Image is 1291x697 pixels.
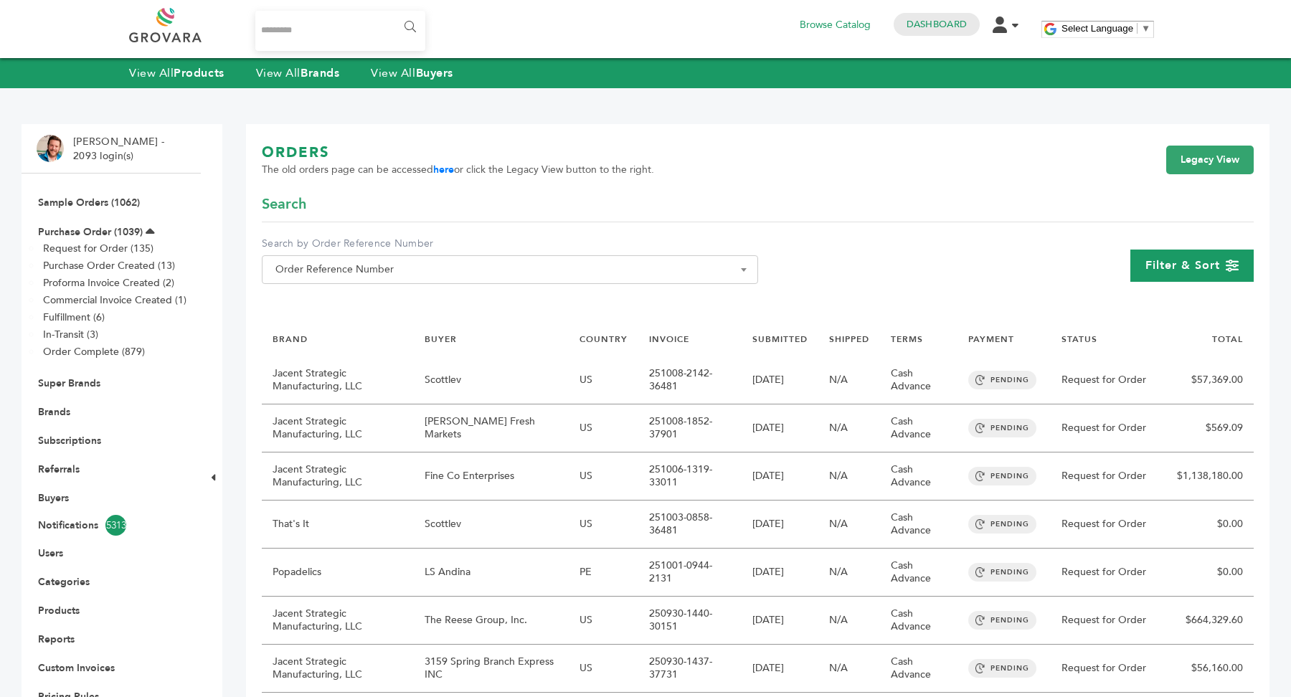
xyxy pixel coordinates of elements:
[638,549,742,597] td: 251001-0944-2131
[907,18,967,31] a: Dashboard
[38,225,143,239] a: Purchase Order (1039)
[1051,597,1166,645] td: Request for Order
[414,356,569,404] td: Scottlev
[569,404,638,452] td: US
[262,501,414,549] td: That's It
[880,549,957,597] td: Cash Advance
[414,645,569,693] td: 3159 Spring Branch Express INC
[38,376,100,390] a: Super Brands
[880,356,957,404] td: Cash Advance
[414,597,569,645] td: The Reese Group, Inc.
[73,135,168,163] li: [PERSON_NAME] - 2093 login(s)
[1145,257,1220,273] span: Filter & Sort
[414,404,569,452] td: [PERSON_NAME] Fresh Markets
[38,661,115,675] a: Custom Invoices
[1051,404,1166,452] td: Request for Order
[43,242,153,255] a: Request for Order (135)
[1212,333,1243,345] a: TOTAL
[43,276,174,290] a: Proforma Invoice Created (2)
[262,237,758,251] label: Search by Order Reference Number
[880,645,957,693] td: Cash Advance
[38,632,75,646] a: Reports
[569,645,638,693] td: US
[1051,501,1166,549] td: Request for Order
[638,597,742,645] td: 250930-1440-30151
[414,501,569,549] td: Scottlev
[742,452,818,501] td: [DATE]
[968,563,1036,582] span: PENDING
[262,255,758,284] span: Order Reference Number
[569,501,638,549] td: US
[580,333,628,345] a: COUNTRY
[1166,356,1254,404] td: $57,369.00
[818,597,880,645] td: N/A
[38,196,140,209] a: Sample Orders (1062)
[1166,146,1254,174] a: Legacy View
[742,356,818,404] td: [DATE]
[569,597,638,645] td: US
[638,645,742,693] td: 250930-1437-37731
[1141,23,1150,34] span: ▼
[742,549,818,597] td: [DATE]
[818,645,880,693] td: N/A
[800,17,871,33] a: Browse Catalog
[742,645,818,693] td: [DATE]
[174,65,224,81] strong: Products
[255,11,425,51] input: Search...
[1166,549,1254,597] td: $0.00
[638,452,742,501] td: 251006-1319-33011
[742,597,818,645] td: [DATE]
[273,333,308,345] a: BRAND
[968,333,1014,345] a: PAYMENT
[1137,23,1138,34] span: ​
[638,404,742,452] td: 251008-1852-37901
[818,404,880,452] td: N/A
[891,333,923,345] a: TERMS
[752,333,808,345] a: SUBMITTED
[818,549,880,597] td: N/A
[43,293,186,307] a: Commercial Invoice Created (1)
[262,597,414,645] td: Jacent Strategic Manufacturing, LLC
[301,65,339,81] strong: Brands
[1051,549,1166,597] td: Request for Order
[968,371,1036,389] span: PENDING
[38,405,70,419] a: Brands
[968,467,1036,485] span: PENDING
[43,328,98,341] a: In-Transit (3)
[1061,23,1133,34] span: Select Language
[968,659,1036,678] span: PENDING
[1166,452,1254,501] td: $1,138,180.00
[270,260,750,280] span: Order Reference Number
[569,356,638,404] td: US
[1061,23,1150,34] a: Select Language​
[1051,645,1166,693] td: Request for Order
[638,356,742,404] td: 251008-2142-36481
[43,345,145,359] a: Order Complete (879)
[1166,501,1254,549] td: $0.00
[818,452,880,501] td: N/A
[38,491,69,505] a: Buyers
[968,419,1036,437] span: PENDING
[38,575,90,589] a: Categories
[1051,452,1166,501] td: Request for Order
[433,163,454,176] a: here
[1166,404,1254,452] td: $569.09
[968,515,1036,534] span: PENDING
[262,356,414,404] td: Jacent Strategic Manufacturing, LLC
[38,515,184,536] a: Notifications5313
[818,501,880,549] td: N/A
[262,549,414,597] td: Popadelics
[38,546,63,560] a: Users
[256,65,340,81] a: View AllBrands
[880,501,957,549] td: Cash Advance
[880,452,957,501] td: Cash Advance
[818,356,880,404] td: N/A
[1051,356,1166,404] td: Request for Order
[262,645,414,693] td: Jacent Strategic Manufacturing, LLC
[129,65,224,81] a: View AllProducts
[105,515,126,536] span: 5313
[425,333,457,345] a: BUYER
[43,259,175,272] a: Purchase Order Created (13)
[880,597,957,645] td: Cash Advance
[742,404,818,452] td: [DATE]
